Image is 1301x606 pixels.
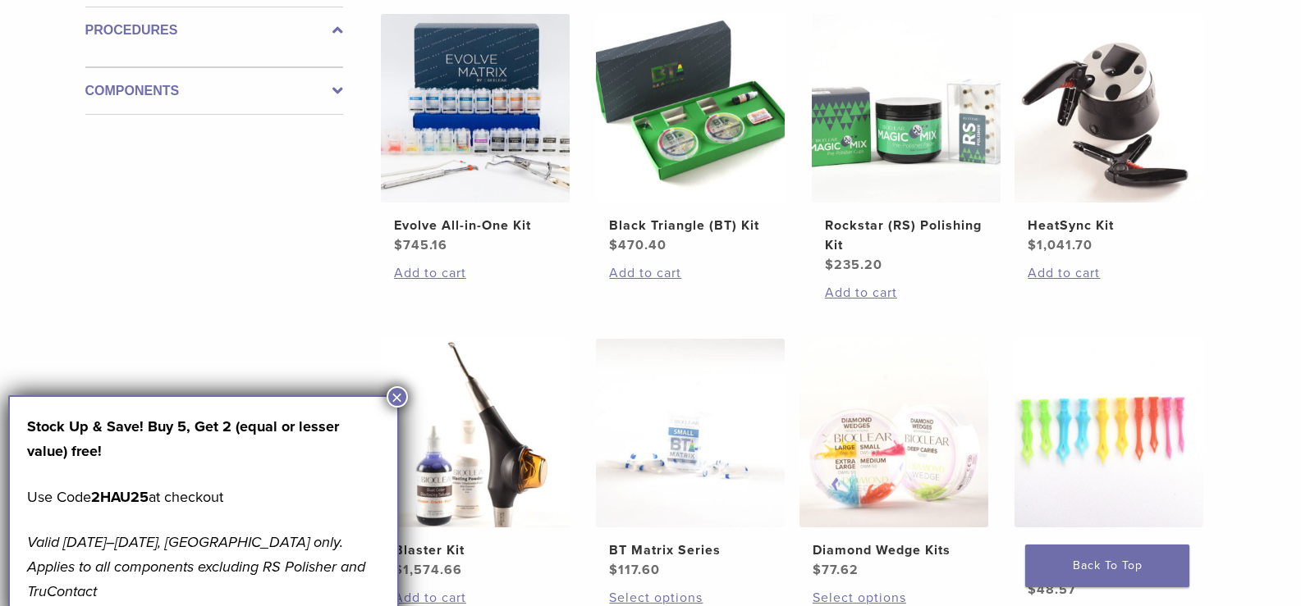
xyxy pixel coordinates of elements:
[609,562,660,578] bdi: 117.60
[825,257,882,273] bdi: 235.20
[1028,263,1190,283] a: Add to cart: “HeatSync Kit”
[1028,237,1093,253] bdi: 1,041.70
[381,14,570,203] img: Evolve All-in-One Kit
[1015,14,1203,203] img: HeatSync Kit
[394,237,447,253] bdi: 745.16
[27,533,365,600] em: Valid [DATE]–[DATE], [GEOGRAPHIC_DATA] only. Applies to all components excluding RS Polisher and ...
[1028,216,1190,235] h2: HeatSync Kit
[1028,237,1037,253] span: $
[85,81,343,101] label: Components
[595,339,786,580] a: BT Matrix SeriesBT Matrix Series $117.60
[380,339,571,580] a: Blaster KitBlaster Kit $1,574.66
[394,540,557,560] h2: Blaster Kit
[609,263,772,283] a: Add to cart: “Black Triangle (BT) Kit”
[394,562,462,578] bdi: 1,574.66
[825,257,834,273] span: $
[27,417,339,460] strong: Stock Up & Save! Buy 5, Get 2 (equal or lesser value) free!
[91,488,149,506] strong: 2HAU25
[27,485,380,509] p: Use Code at checkout
[595,14,786,255] a: Black Triangle (BT) KitBlack Triangle (BT) Kit $470.40
[825,216,987,255] h2: Rockstar (RS) Polishing Kit
[394,216,557,235] h2: Evolve All-in-One Kit
[813,540,975,560] h2: Diamond Wedge Kits
[609,540,772,560] h2: BT Matrix Series
[1014,339,1205,599] a: Diamond Wedge and Long Diamond WedgeDiamond Wedge and Long Diamond Wedge $48.57
[609,216,772,235] h2: Black Triangle (BT) Kit
[1028,540,1190,580] h2: Diamond Wedge and Long Diamond Wedge
[596,339,785,527] img: BT Matrix Series
[812,14,1001,203] img: Rockstar (RS) Polishing Kit
[799,339,990,580] a: Diamond Wedge KitsDiamond Wedge Kits $77.62
[380,14,571,255] a: Evolve All-in-One KitEvolve All-in-One Kit $745.16
[1014,14,1205,255] a: HeatSync KitHeatSync Kit $1,041.70
[387,386,408,408] button: Close
[799,339,988,527] img: Diamond Wedge Kits
[1028,581,1037,598] span: $
[596,14,785,203] img: Black Triangle (BT) Kit
[609,237,667,253] bdi: 470.40
[1025,544,1189,587] a: Back To Top
[813,562,859,578] bdi: 77.62
[609,562,618,578] span: $
[813,562,822,578] span: $
[394,237,403,253] span: $
[811,14,1002,275] a: Rockstar (RS) Polishing KitRockstar (RS) Polishing Kit $235.20
[825,283,987,303] a: Add to cart: “Rockstar (RS) Polishing Kit”
[1015,339,1203,527] img: Diamond Wedge and Long Diamond Wedge
[609,237,618,253] span: $
[394,263,557,283] a: Add to cart: “Evolve All-in-One Kit”
[381,339,570,527] img: Blaster Kit
[85,21,343,40] label: Procedures
[1028,581,1076,598] bdi: 48.57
